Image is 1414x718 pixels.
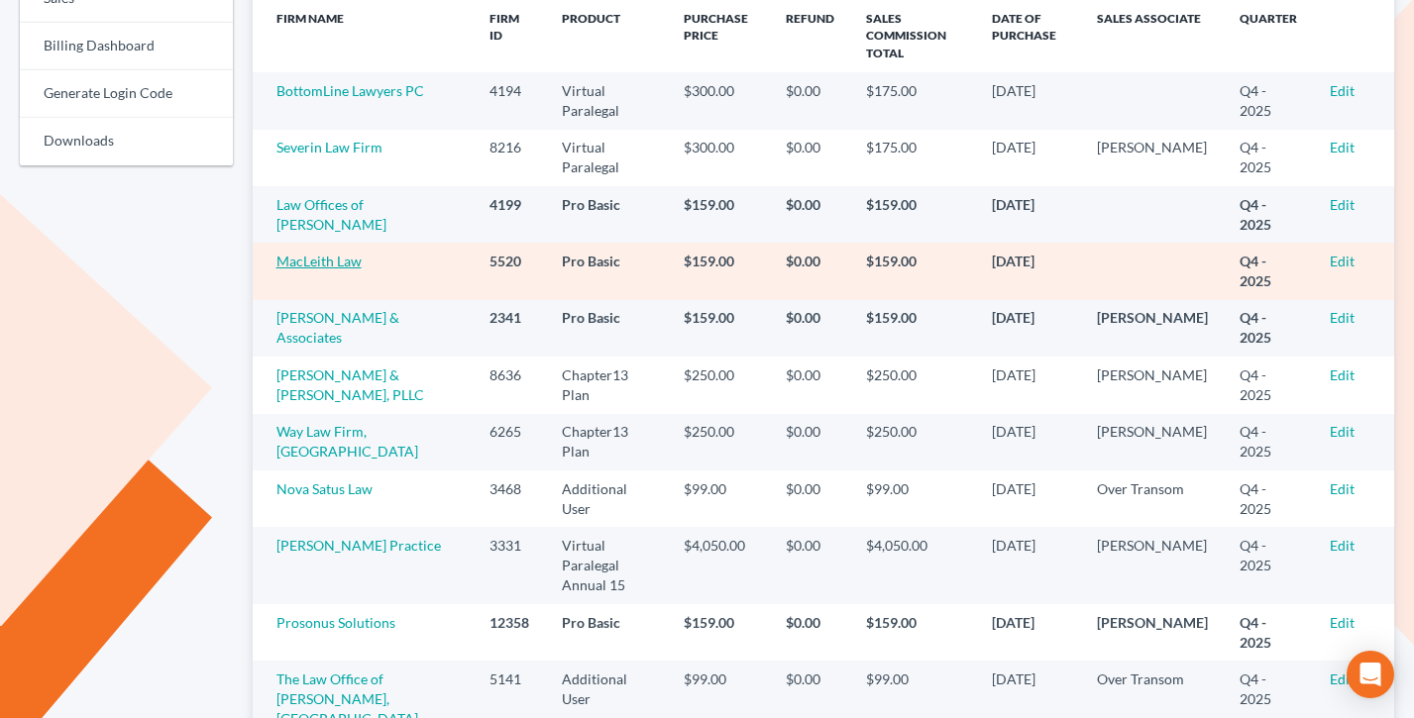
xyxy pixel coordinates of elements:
td: $250.00 [850,414,976,470]
td: [PERSON_NAME] [1081,300,1224,357]
td: [DATE] [976,604,1081,661]
td: [DATE] [976,300,1081,357]
td: $4,050.00 [850,527,976,603]
td: $99.00 [668,470,771,527]
a: Edit [1330,366,1355,383]
td: 2341 [474,300,546,357]
td: [PERSON_NAME] [1081,527,1224,603]
td: Q4 - 2025 [1224,357,1314,413]
td: $0.00 [770,72,850,129]
a: BottomLine Lawyers PC [276,82,424,99]
td: $159.00 [850,604,976,661]
td: 4199 [474,186,546,243]
a: Billing Dashboard [20,23,233,70]
td: $0.00 [770,300,850,357]
td: $0.00 [770,357,850,413]
td: Virtual Paralegal [546,130,668,186]
td: 8636 [474,357,546,413]
td: [DATE] [976,357,1081,413]
td: $0.00 [770,130,850,186]
td: $0.00 [770,527,850,603]
td: Q4 - 2025 [1224,527,1314,603]
td: Virtual Paralegal Annual 15 [546,527,668,603]
td: [DATE] [976,243,1081,299]
a: Edit [1330,309,1355,326]
td: Q4 - 2025 [1224,604,1314,661]
a: Edit [1330,196,1355,213]
a: Way Law Firm, [GEOGRAPHIC_DATA] [276,423,418,460]
td: [PERSON_NAME] [1081,357,1224,413]
td: Q4 - 2025 [1224,72,1314,129]
td: Q4 - 2025 [1224,414,1314,470]
a: Edit [1330,253,1355,269]
td: 3331 [474,527,546,603]
a: Edit [1330,614,1355,631]
a: [PERSON_NAME] & Associates [276,309,399,346]
td: $0.00 [770,414,850,470]
a: Generate Login Code [20,70,233,118]
td: $159.00 [668,300,771,357]
td: $250.00 [850,357,976,413]
td: $0.00 [770,186,850,243]
a: Edit [1330,423,1355,440]
td: Chapter13 Plan [546,357,668,413]
td: Pro Basic [546,243,668,299]
td: Q4 - 2025 [1224,470,1314,527]
td: $300.00 [668,130,771,186]
td: $0.00 [770,243,850,299]
a: Edit [1330,139,1355,155]
a: Edit [1330,537,1355,554]
td: Additional User [546,470,668,527]
a: Nova Satus Law [276,480,373,497]
td: $175.00 [850,72,976,129]
td: $159.00 [850,300,976,357]
div: Open Intercom Messenger [1347,651,1394,698]
td: Pro Basic [546,300,668,357]
td: [DATE] [976,470,1081,527]
td: Chapter13 Plan [546,414,668,470]
td: [DATE] [976,130,1081,186]
td: 5520 [474,243,546,299]
td: 12358 [474,604,546,661]
td: 4194 [474,72,546,129]
td: Pro Basic [546,186,668,243]
a: Severin Law Firm [276,139,382,155]
td: $250.00 [668,414,771,470]
td: Pro Basic [546,604,668,661]
td: [DATE] [976,527,1081,603]
td: [PERSON_NAME] [1081,414,1224,470]
td: [PERSON_NAME] [1081,130,1224,186]
a: [PERSON_NAME] Practice [276,537,441,554]
a: Edit [1330,670,1355,687]
td: Over Transom [1081,470,1224,527]
td: 8216 [474,130,546,186]
td: 3468 [474,470,546,527]
td: $250.00 [668,357,771,413]
td: Q4 - 2025 [1224,300,1314,357]
td: [DATE] [976,72,1081,129]
td: Q4 - 2025 [1224,243,1314,299]
td: Q4 - 2025 [1224,186,1314,243]
td: $0.00 [770,604,850,661]
td: 6265 [474,414,546,470]
td: $159.00 [668,604,771,661]
td: [DATE] [976,414,1081,470]
td: $159.00 [850,186,976,243]
a: Law Offices of [PERSON_NAME] [276,196,386,233]
td: $4,050.00 [668,527,771,603]
td: $175.00 [850,130,976,186]
td: $99.00 [850,470,976,527]
a: MacLeith Law [276,253,362,269]
td: Virtual Paralegal [546,72,668,129]
td: $0.00 [770,470,850,527]
a: Edit [1330,82,1355,99]
td: $300.00 [668,72,771,129]
td: $159.00 [668,243,771,299]
td: $159.00 [850,243,976,299]
a: Prosonus Solutions [276,614,395,631]
td: [PERSON_NAME] [1081,604,1224,661]
a: Downloads [20,118,233,165]
td: $159.00 [668,186,771,243]
td: [DATE] [976,186,1081,243]
a: [PERSON_NAME] & [PERSON_NAME], PLLC [276,366,424,403]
